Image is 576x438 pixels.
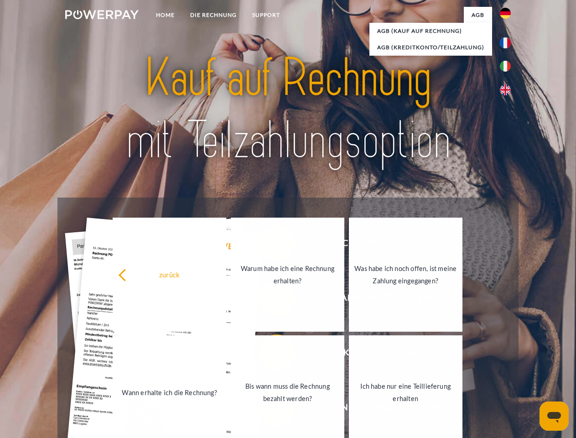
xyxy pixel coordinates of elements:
a: SUPPORT [244,7,288,23]
img: it [500,61,511,72]
div: Bis wann muss die Rechnung bezahlt werden? [236,380,339,405]
a: DIE RECHNUNG [182,7,244,23]
div: Was habe ich noch offen, ist meine Zahlung eingegangen? [354,262,457,287]
img: en [500,84,511,95]
div: Warum habe ich eine Rechnung erhalten? [236,262,339,287]
img: de [500,8,511,19]
img: title-powerpay_de.svg [87,44,489,175]
a: agb [464,7,492,23]
img: logo-powerpay-white.svg [65,10,139,19]
div: zurück [118,268,221,281]
iframe: Schaltfläche zum Öffnen des Messaging-Fensters [540,401,569,431]
div: Wann erhalte ich die Rechnung? [118,386,221,398]
a: Was habe ich noch offen, ist meine Zahlung eingegangen? [349,218,462,332]
a: Home [148,7,182,23]
div: Ich habe nur eine Teillieferung erhalten [354,380,457,405]
a: AGB (Kauf auf Rechnung) [369,23,492,39]
img: fr [500,37,511,48]
a: AGB (Kreditkonto/Teilzahlung) [369,39,492,56]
